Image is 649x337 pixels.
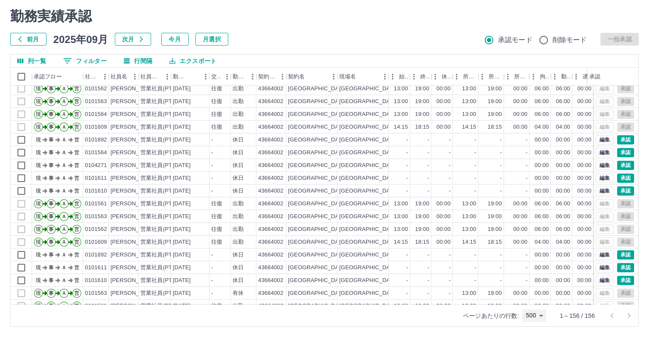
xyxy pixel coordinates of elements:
[394,123,408,131] div: 14:15
[488,110,502,118] div: 19:00
[535,110,549,118] div: 06:00
[500,136,502,144] div: -
[535,161,549,170] div: 00:00
[173,98,191,106] div: [DATE]
[111,68,127,86] div: 社員名
[588,68,632,86] div: 承認
[474,174,476,182] div: -
[442,68,451,86] div: 休憩
[246,70,259,83] button: メニュー
[394,98,408,106] div: 13:00
[577,85,591,93] div: 00:00
[161,70,174,83] button: メニュー
[49,175,54,181] text: 事
[173,200,191,208] div: [DATE]
[500,187,502,195] div: -
[288,85,347,93] div: [GEOGRAPHIC_DATA]
[211,200,222,208] div: 往復
[140,68,161,86] div: 社員区分
[36,150,41,156] text: 現
[140,200,185,208] div: 営業社員(PT契約)
[140,174,185,182] div: 営業社員(PT契約)
[233,136,244,144] div: 休日
[500,161,502,170] div: -
[478,68,504,86] div: 所定終業
[553,35,587,45] span: 削除モード
[535,200,549,208] div: 06:00
[140,136,185,144] div: 営業社員(PT契約)
[233,200,244,208] div: 出勤
[288,149,347,157] div: [GEOGRAPHIC_DATA]
[535,174,549,182] div: 00:00
[449,174,451,182] div: -
[99,70,111,83] button: メニュー
[394,110,408,118] div: 13:00
[173,187,191,195] div: [DATE]
[535,98,549,106] div: 06:00
[428,174,429,182] div: -
[339,98,478,106] div: [GEOGRAPHIC_DATA]久[PERSON_NAME]学童保育所
[61,98,67,104] text: Ａ
[526,149,527,157] div: -
[339,174,478,182] div: [GEOGRAPHIC_DATA]久[PERSON_NAME]学童保育所
[211,85,222,93] div: 往復
[378,70,391,83] button: メニュー
[474,161,476,170] div: -
[61,137,67,143] text: Ａ
[561,68,570,86] div: 勤務
[463,68,477,86] div: 所定開始
[85,149,107,157] div: 0101564
[449,149,451,157] div: -
[462,85,476,93] div: 13:00
[288,110,347,118] div: [GEOGRAPHIC_DATA]
[111,85,157,93] div: [PERSON_NAME]
[449,161,451,170] div: -
[233,85,244,93] div: 出勤
[474,187,476,195] div: -
[428,136,429,144] div: -
[211,123,222,131] div: 往復
[140,149,185,157] div: 営業社員(PT契約)
[406,136,408,144] div: -
[74,150,79,156] text: 営
[577,174,591,182] div: 00:00
[462,200,476,208] div: 13:00
[74,111,79,117] text: 営
[327,70,340,83] button: メニュー
[61,150,67,156] text: Ａ
[535,136,549,144] div: 00:00
[431,68,453,86] div: 休憩
[288,187,347,195] div: [GEOGRAPHIC_DATA]
[111,200,157,208] div: [PERSON_NAME]
[596,186,614,196] button: 編集
[61,175,67,181] text: Ａ
[522,309,546,322] div: 500
[10,8,639,24] h2: 勤務実績承認
[258,149,283,157] div: 43664002
[140,123,185,131] div: 営業社員(PT契約)
[173,68,187,86] div: 勤務日
[488,98,502,106] div: 19:00
[173,174,191,182] div: [DATE]
[49,162,54,168] text: 事
[85,187,107,195] div: 0101610
[74,201,79,207] text: 営
[231,68,256,86] div: 勤務区分
[61,86,67,92] text: Ａ
[415,123,429,131] div: 18:15
[233,98,244,106] div: 出勤
[211,110,222,118] div: 往復
[288,174,347,182] div: [GEOGRAPHIC_DATA]
[111,110,157,118] div: [PERSON_NAME]
[139,68,171,86] div: 社員区分
[85,68,99,86] div: 社員番号
[339,136,478,144] div: [GEOGRAPHIC_DATA]久[PERSON_NAME]学童保育所
[233,68,246,86] div: 勤務区分
[53,33,108,46] h5: 2025年09月
[85,123,107,131] div: 0101609
[173,136,191,144] div: [DATE]
[596,276,614,285] button: 編集
[173,85,191,93] div: [DATE]
[415,110,429,118] div: 19:00
[233,149,244,157] div: 休日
